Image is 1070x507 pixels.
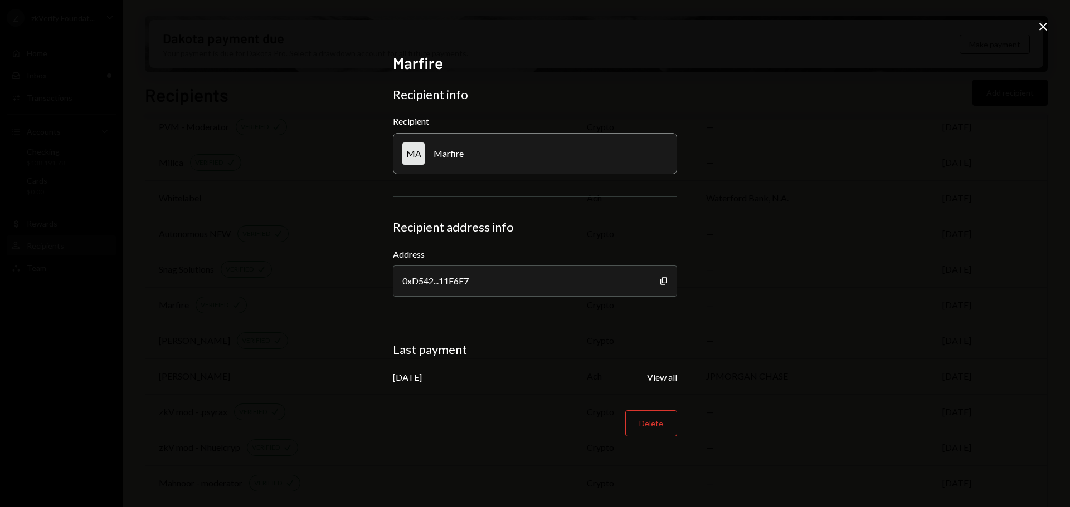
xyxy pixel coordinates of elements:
[402,142,425,165] div: MA
[393,116,677,126] div: Recipient
[393,52,677,74] h2: Marfire
[393,248,677,261] label: Address
[393,265,677,297] div: 0xD542...11E6F7
[647,372,677,383] button: View all
[393,342,677,357] div: Last payment
[625,410,677,436] button: Delete
[393,219,677,235] div: Recipient address info
[434,148,464,159] div: Marfire
[393,87,677,102] div: Recipient info
[393,372,422,382] div: [DATE]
